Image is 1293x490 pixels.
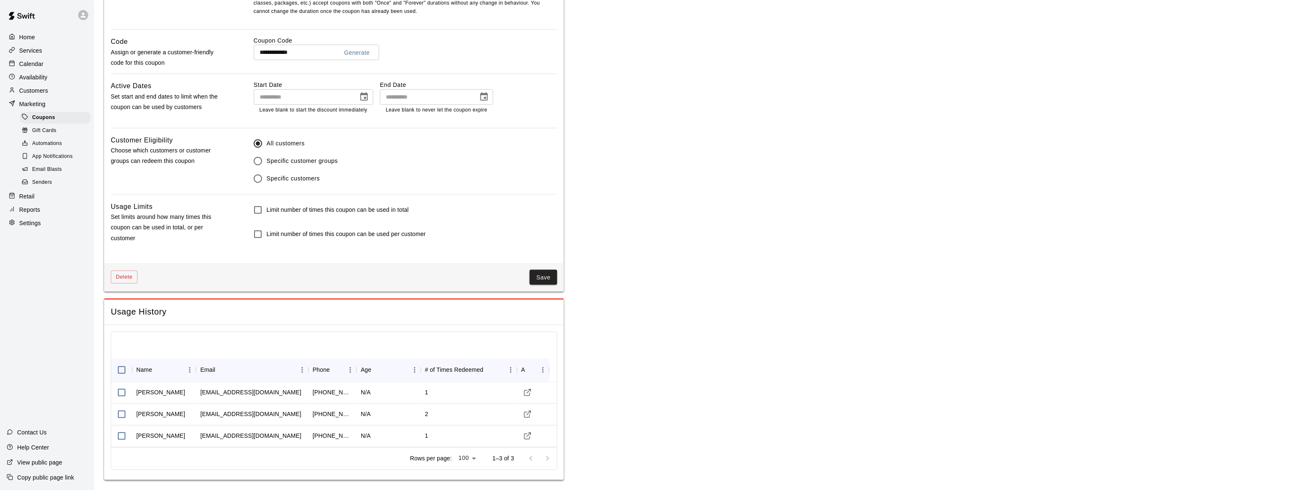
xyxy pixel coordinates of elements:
[20,164,91,175] div: Email Blasts
[7,31,87,43] a: Home
[361,410,371,419] div: N/A
[267,230,426,239] h6: Limit number of times this coupon can be used per customer
[184,364,196,376] button: Menu
[200,432,301,440] div: kfudge04@hotmail.com
[7,217,87,229] a: Settings
[483,364,495,376] button: Sort
[200,410,301,419] div: psilveira03@hotmail.com
[132,358,196,382] div: Name
[111,81,152,91] h6: Active Dates
[111,91,227,112] p: Set start and end dates to limit when the coupon can be used by customers
[7,98,87,110] div: Marketing
[521,408,534,421] a: Visit customer profile
[20,151,91,162] div: App Notifications
[505,364,517,376] button: Menu
[17,428,47,437] p: Contact Us
[425,388,428,397] div: 1
[19,33,35,41] p: Home
[521,358,525,382] div: Actions
[19,206,40,214] p: Reports
[267,139,305,148] span: All customers
[152,364,164,376] button: Sort
[267,157,338,165] span: Specific customer groups
[136,432,185,440] div: Kris Fudge
[32,114,55,122] span: Coupons
[7,71,87,84] div: Availability
[313,432,352,440] div: +19059736671
[20,124,94,137] a: Gift Cards
[7,190,87,203] a: Retail
[111,145,227,166] p: Choose which customers or customer groups can redeem this coupon
[7,203,87,216] div: Reports
[20,176,94,189] a: Senders
[344,364,357,376] button: Menu
[517,358,549,382] div: Actions
[20,111,94,124] a: Coupons
[111,307,557,318] span: Usage History
[254,36,557,45] label: Coupon Code
[7,58,87,70] a: Calendar
[19,219,41,227] p: Settings
[111,36,128,47] h6: Code
[425,358,484,382] div: # of Times Redeemed
[372,364,383,376] button: Sort
[19,86,48,95] p: Customers
[357,358,421,382] div: Age
[341,45,373,61] button: Generate
[200,388,301,397] div: sglove07@gmail.com
[20,177,91,188] div: Senders
[7,44,87,57] a: Services
[19,46,42,55] p: Services
[361,358,371,382] div: Age
[20,138,91,150] div: Automations
[20,125,91,137] div: Gift Cards
[20,137,94,150] a: Automations
[313,388,352,397] div: +19054078780
[111,201,153,212] h6: Usage Limits
[296,364,309,376] button: Menu
[267,174,320,183] span: Specific customers
[20,150,94,163] a: App Notifications
[19,192,35,201] p: Retail
[530,270,557,285] button: Save
[19,73,48,81] p: Availability
[361,432,371,440] div: N/A
[7,84,87,97] div: Customers
[215,364,227,376] button: Sort
[17,473,74,482] p: Copy public page link
[200,358,215,382] div: Email
[196,358,309,382] div: Email
[111,271,138,284] button: Delete
[425,432,428,440] div: 1
[476,89,492,105] button: Choose date
[455,452,479,465] div: 100
[313,358,330,382] div: Phone
[111,212,227,244] p: Set limits around how many times this coupon can be used in total, or per customer
[521,386,534,399] a: Visit customer profile
[492,454,514,463] p: 1–3 of 3
[410,454,452,463] p: Rows per page:
[32,178,52,187] span: Senders
[330,364,342,376] button: Sort
[313,410,352,419] div: +14168790732
[525,364,537,376] button: Sort
[421,358,517,382] div: # of Times Redeemed
[537,364,549,376] button: Menu
[19,100,46,108] p: Marketing
[111,47,227,68] p: Assign or generate a customer-friendly code for this coupon
[111,135,173,146] h6: Customer Eligibility
[425,410,428,419] div: 2
[386,106,487,114] p: Leave blank to never let the coupon expire
[32,127,56,135] span: Gift Cards
[136,358,152,382] div: Name
[20,112,91,124] div: Coupons
[136,410,185,419] div: Patricia Silveira
[17,458,62,467] p: View public page
[17,443,49,452] p: Help Center
[254,81,373,89] label: Start Date
[260,106,367,114] p: Leave blank to start the discount immediately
